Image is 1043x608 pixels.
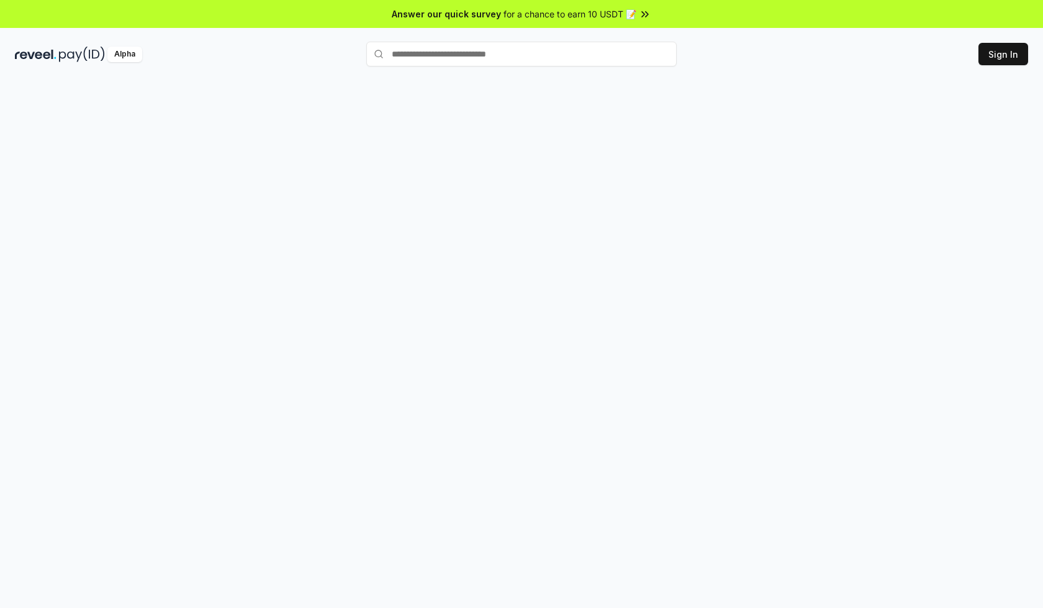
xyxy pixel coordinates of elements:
[59,47,105,62] img: pay_id
[107,47,142,62] div: Alpha
[503,7,636,20] span: for a chance to earn 10 USDT 📝
[978,43,1028,65] button: Sign In
[392,7,501,20] span: Answer our quick survey
[15,47,56,62] img: reveel_dark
